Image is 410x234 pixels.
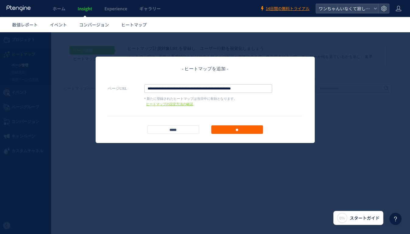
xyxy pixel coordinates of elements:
span: ギャラリー [139,5,161,12]
span: ワンちゃんいなくて寂しい人必見！ [317,4,371,13]
span: ヒートマップ [121,22,147,28]
span: 数値レポート [12,22,38,28]
p: 。 [144,69,303,75]
span: 0% [339,215,345,220]
span: コンバージョン [79,22,109,28]
label: ページURL [108,52,144,61]
span: ホーム [53,5,65,12]
a: ヒートマップの設定方法の確認 [146,70,193,74]
span: 14日間の無料トライアル [266,6,310,12]
a: 14日間の無料トライアル [260,6,310,12]
span: Insight [78,5,92,12]
span: イベント [50,22,67,28]
span: スタートガイド [350,215,380,221]
header: - ヒートマップを追加 - [108,33,303,40]
span: Experience [104,5,127,12]
p: * 新たに登録されたヒートマップは当日中に有効となります。 [144,61,303,69]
